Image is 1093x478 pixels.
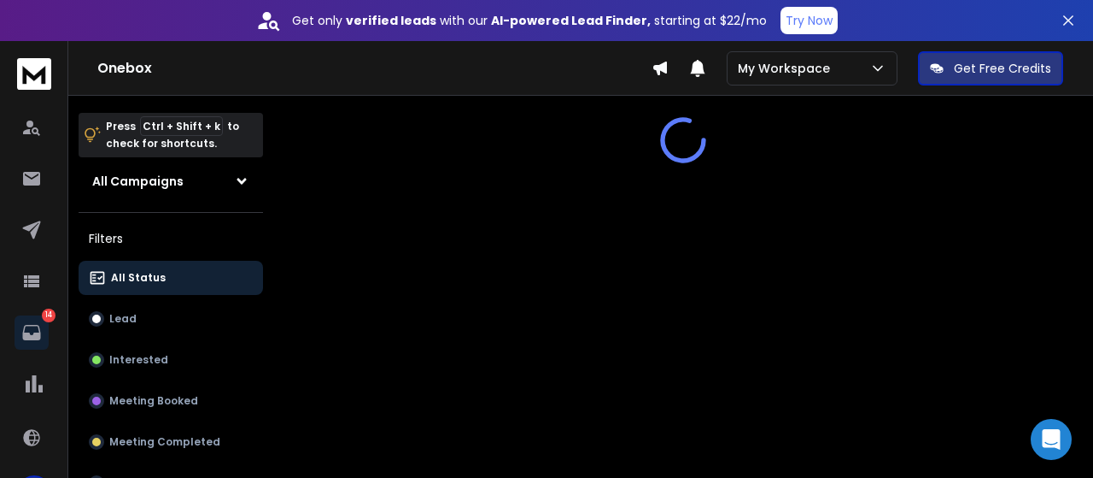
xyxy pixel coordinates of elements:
strong: AI-powered Lead Finder, [491,12,651,29]
p: Press to check for shortcuts. [106,118,239,152]
div: Open Intercom Messenger [1031,419,1072,460]
button: All Campaigns [79,164,263,198]
p: Lead [109,312,137,326]
p: Get only with our starting at $22/mo [292,12,767,29]
p: All Status [111,271,166,285]
p: Meeting Completed [109,435,220,449]
p: Meeting Booked [109,394,198,408]
p: Try Now [786,12,833,29]
h1: Onebox [97,58,652,79]
button: All Status [79,261,263,295]
span: Ctrl + Shift + k [140,116,223,136]
h1: All Campaigns [92,173,184,190]
button: Meeting Booked [79,384,263,418]
a: 14 [15,316,49,350]
p: Get Free Credits [954,60,1051,77]
h3: Filters [79,227,263,251]
strong: verified leads [346,12,436,29]
p: My Workspace [738,60,837,77]
p: Interested [109,353,168,367]
button: Meeting Completed [79,425,263,459]
button: Interested [79,343,263,377]
button: Lead [79,302,263,336]
p: 14 [42,309,56,322]
button: Try Now [780,7,838,34]
button: Get Free Credits [918,51,1063,86]
img: logo [17,58,51,90]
